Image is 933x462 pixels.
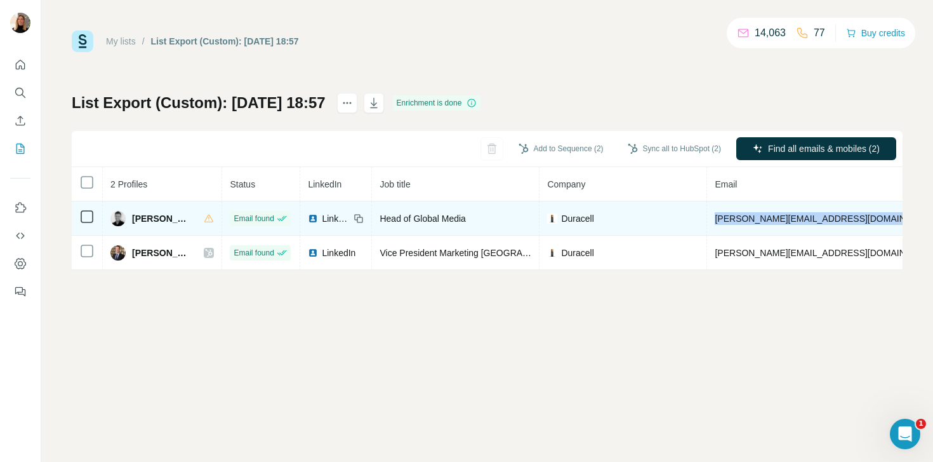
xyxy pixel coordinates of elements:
[814,25,825,41] p: 77
[151,35,299,48] div: List Export (Custom): [DATE] 18:57
[110,211,126,226] img: Avatar
[337,93,357,113] button: actions
[132,247,191,259] span: [PERSON_NAME]
[110,179,147,189] span: 2 Profiles
[110,245,126,261] img: Avatar
[234,247,274,259] span: Email found
[890,419,920,449] iframe: Intercom live chat
[132,212,191,225] span: [PERSON_NAME]
[10,13,30,33] img: Avatar
[547,248,557,258] img: company-logo
[10,81,30,104] button: Search
[230,179,255,189] span: Status
[10,224,30,247] button: Use Surfe API
[142,35,145,48] li: /
[715,179,737,189] span: Email
[234,213,274,224] span: Email found
[10,196,30,219] button: Use Surfe on LinkedIn
[916,419,926,429] span: 1
[510,139,612,158] button: Add to Sequence (2)
[380,248,573,258] span: Vice President Marketing [GEOGRAPHIC_DATA]
[308,214,318,224] img: LinkedIn logo
[393,95,481,111] div: Enrichment is done
[380,179,410,189] span: Job title
[380,214,465,224] span: Head of Global Media
[10,137,30,160] button: My lists
[561,212,593,225] span: Duracell
[547,179,585,189] span: Company
[10,109,30,132] button: Enrich CSV
[72,93,326,113] h1: List Export (Custom): [DATE] 18:57
[736,137,896,160] button: Find all emails & mobiles (2)
[106,36,136,46] a: My lists
[10,53,30,76] button: Quick start
[322,212,350,225] span: LinkedIn
[10,280,30,303] button: Feedback
[755,25,786,41] p: 14,063
[768,142,880,155] span: Find all emails & mobiles (2)
[561,247,593,259] span: Duracell
[308,248,318,258] img: LinkedIn logo
[619,139,730,158] button: Sync all to HubSpot (2)
[846,24,905,42] button: Buy credits
[308,179,341,189] span: LinkedIn
[72,31,93,52] img: Surfe Logo
[547,214,557,224] img: company-logo
[322,247,355,259] span: LinkedIn
[10,252,30,275] button: Dashboard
